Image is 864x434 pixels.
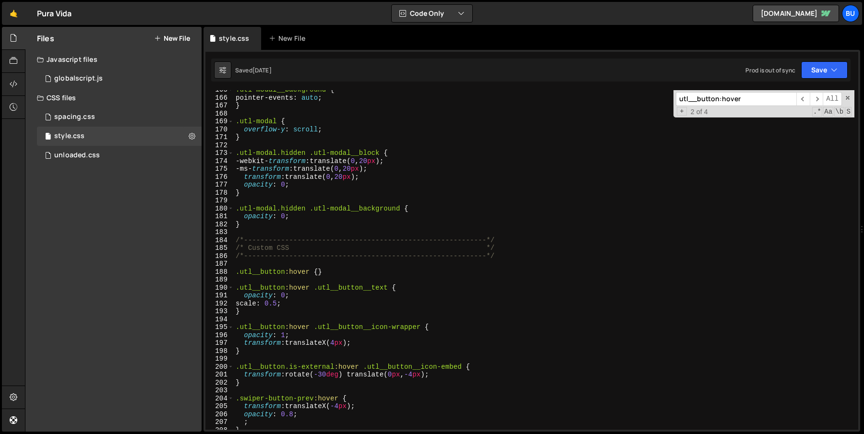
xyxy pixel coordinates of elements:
div: 201 [205,371,234,379]
div: 182 [205,221,234,229]
span: Alt-Enter [823,92,842,106]
div: 16149/43399.css [37,146,202,165]
div: 190 [205,284,234,292]
span: RegExp Search [812,107,822,117]
div: 196 [205,331,234,340]
input: Search for [676,92,796,106]
div: 175 [205,165,234,173]
div: 181 [205,212,234,221]
div: 173 [205,149,234,157]
span: ​ [810,92,823,106]
div: Prod is out of sync [745,66,795,74]
div: 197 [205,339,234,347]
div: 199 [205,355,234,363]
div: 168 [205,110,234,118]
div: 200 [205,363,234,371]
div: style.css [219,34,249,43]
div: 185 [205,244,234,252]
button: Save [801,61,848,79]
div: Saved [235,66,272,74]
span: Whole Word Search [834,107,844,117]
div: 188 [205,268,234,276]
span: 2 of 4 [687,108,712,116]
a: 🤙 [2,2,25,25]
div: 179 [205,197,234,205]
div: 177 [205,181,234,189]
button: New File [154,35,190,42]
div: New File [269,34,309,43]
div: [DATE] [252,66,272,74]
div: unloaded.css [54,151,100,160]
div: 171 [205,133,234,141]
span: Toggle Replace mode [677,107,687,116]
a: Bu [842,5,859,22]
span: Search In Selection [845,107,852,117]
div: 195 [205,323,234,331]
div: Javascript files [25,50,202,69]
div: Pura Vida [37,8,72,19]
div: 206 [205,411,234,419]
a: [DOMAIN_NAME] [753,5,839,22]
h2: Files [37,33,54,44]
div: 167 [205,102,234,110]
div: 192 [205,300,234,308]
div: 183 [205,228,234,236]
div: 207 [205,418,234,426]
div: 204 [205,395,234,403]
span: ​ [796,92,810,106]
button: Code Only [392,5,472,22]
div: 169 [205,117,234,126]
div: 16149/43398.css [37,127,202,146]
div: 172 [205,141,234,150]
div: spacing.css [54,113,95,121]
div: 198 [205,347,234,355]
div: globalscript.js [54,74,103,83]
div: 203 [205,387,234,395]
div: 187 [205,260,234,268]
div: 193 [205,307,234,316]
div: 176 [205,173,234,181]
div: 170 [205,126,234,134]
div: 16149/43400.css [37,107,202,127]
div: 194 [205,316,234,324]
div: 180 [205,205,234,213]
div: 186 [205,252,234,260]
div: 178 [205,189,234,197]
div: 165 [205,86,234,94]
div: 16149/43397.js [37,69,202,88]
div: 205 [205,402,234,411]
div: 174 [205,157,234,165]
div: 189 [205,276,234,284]
div: CSS files [25,88,202,107]
span: CaseSensitive Search [823,107,833,117]
div: 202 [205,379,234,387]
div: 184 [205,236,234,245]
div: 166 [205,94,234,102]
div: style.css [54,132,84,141]
div: 191 [205,292,234,300]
